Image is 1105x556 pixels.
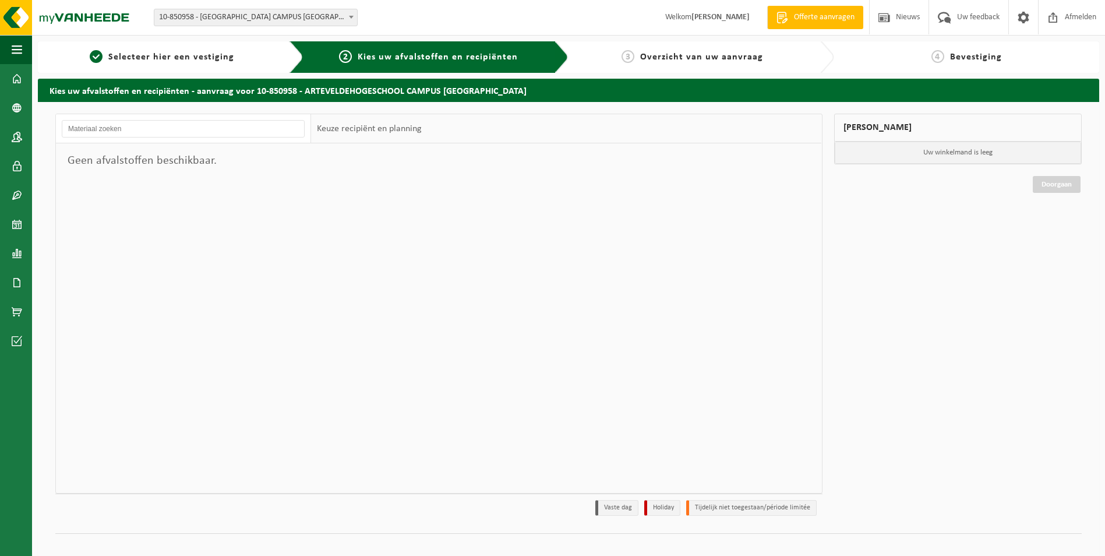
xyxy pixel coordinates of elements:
p: Uw winkelmand is leeg [835,142,1082,164]
a: Offerte aanvragen [767,6,863,29]
span: 4 [931,50,944,63]
span: Offerte aanvragen [791,12,857,23]
a: 1Selecteer hier een vestiging [44,50,280,64]
li: Holiday [644,500,680,516]
span: 10-850958 - ARTEVELDEHOGESCHOOL CAMPUS STROPKAAI - GENT [154,9,357,26]
span: Overzicht van uw aanvraag [640,52,763,62]
li: Vaste dag [595,500,638,516]
span: Bevestiging [950,52,1002,62]
li: Tijdelijk niet toegestaan/période limitée [686,500,817,516]
span: 10-850958 - ARTEVELDEHOGESCHOOL CAMPUS STROPKAAI - GENT [154,9,358,26]
span: 3 [622,50,634,63]
div: Keuze recipiënt en planning [311,114,428,143]
input: Materiaal zoeken [62,120,305,138]
span: 1 [90,50,103,63]
a: Doorgaan [1033,176,1081,193]
h2: Kies uw afvalstoffen en recipiënten - aanvraag voor 10-850958 - ARTEVELDEHOGESCHOOL CAMPUS [GEOGR... [38,79,1099,101]
div: [PERSON_NAME] [834,114,1082,142]
span: Kies uw afvalstoffen en recipiënten [358,52,518,62]
span: 2 [339,50,352,63]
strong: [PERSON_NAME] [691,13,750,22]
div: Geen afvalstoffen beschikbaar. [56,143,311,178]
span: Selecteer hier een vestiging [108,52,234,62]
